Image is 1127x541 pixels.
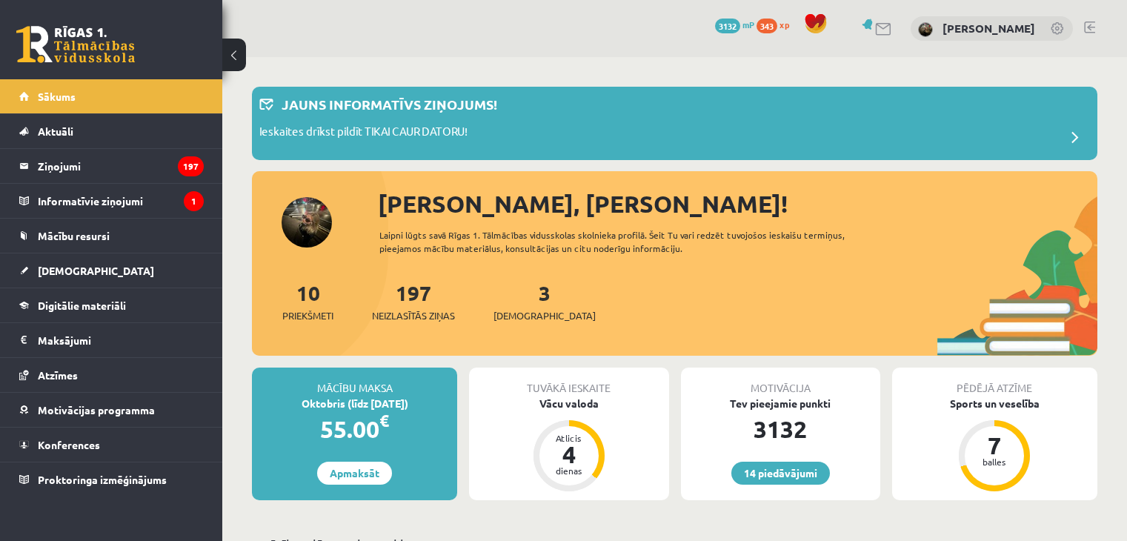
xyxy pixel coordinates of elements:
[469,396,668,494] a: Vācu valoda Atlicis 4 dienas
[547,434,591,442] div: Atlicis
[19,288,204,322] a: Digitālie materiāli
[252,411,457,447] div: 55.00
[38,149,204,183] legend: Ziņojumi
[38,184,204,218] legend: Informatīvie ziņojumi
[715,19,740,33] span: 3132
[38,438,100,451] span: Konferences
[731,462,830,485] a: 14 piedāvājumi
[282,94,497,114] p: Jauns informatīvs ziņojums!
[469,368,668,396] div: Tuvākā ieskaite
[19,428,204,462] a: Konferences
[282,308,333,323] span: Priekšmeti
[972,457,1017,466] div: balles
[19,114,204,148] a: Aktuāli
[38,473,167,486] span: Proktoringa izmēģinājums
[681,396,880,411] div: Tev pieejamie punkti
[252,368,457,396] div: Mācību maksa
[918,22,933,37] img: Diāna Janeta Snahovska
[259,123,468,144] p: Ieskaites drīkst pildīt TIKAI CAUR DATORU!
[317,462,392,485] a: Apmaksāt
[178,156,204,176] i: 197
[259,94,1090,153] a: Jauns informatīvs ziņojums! Ieskaites drīkst pildīt TIKAI CAUR DATORU!
[19,358,204,392] a: Atzīmes
[38,368,78,382] span: Atzīmes
[547,466,591,475] div: dienas
[282,279,333,323] a: 10Priekšmeti
[493,308,596,323] span: [DEMOGRAPHIC_DATA]
[38,264,154,277] span: [DEMOGRAPHIC_DATA]
[38,125,73,138] span: Aktuāli
[19,323,204,357] a: Maksājumi
[757,19,777,33] span: 343
[892,396,1097,411] div: Sports un veselība
[38,323,204,357] legend: Maksājumi
[19,219,204,253] a: Mācību resursi
[38,403,155,416] span: Motivācijas programma
[547,442,591,466] div: 4
[757,19,797,30] a: 343 xp
[19,462,204,497] a: Proktoringa izmēģinājums
[379,228,887,255] div: Laipni lūgts savā Rīgas 1. Tālmācības vidusskolas skolnieka profilā. Šeit Tu vari redzēt tuvojošo...
[379,410,389,431] span: €
[892,368,1097,396] div: Pēdējā atzīme
[38,229,110,242] span: Mācību resursi
[681,368,880,396] div: Motivācija
[19,253,204,288] a: [DEMOGRAPHIC_DATA]
[972,434,1017,457] div: 7
[19,393,204,427] a: Motivācijas programma
[892,396,1097,494] a: Sports un veselība 7 balles
[469,396,668,411] div: Vācu valoda
[715,19,754,30] a: 3132 mP
[372,308,455,323] span: Neizlasītās ziņas
[19,79,204,113] a: Sākums
[742,19,754,30] span: mP
[184,191,204,211] i: 1
[378,186,1097,222] div: [PERSON_NAME], [PERSON_NAME]!
[372,279,455,323] a: 197Neizlasītās ziņas
[16,26,135,63] a: Rīgas 1. Tālmācības vidusskola
[493,279,596,323] a: 3[DEMOGRAPHIC_DATA]
[38,90,76,103] span: Sākums
[19,149,204,183] a: Ziņojumi197
[252,396,457,411] div: Oktobris (līdz [DATE])
[779,19,789,30] span: xp
[943,21,1035,36] a: [PERSON_NAME]
[681,411,880,447] div: 3132
[19,184,204,218] a: Informatīvie ziņojumi1
[38,299,126,312] span: Digitālie materiāli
